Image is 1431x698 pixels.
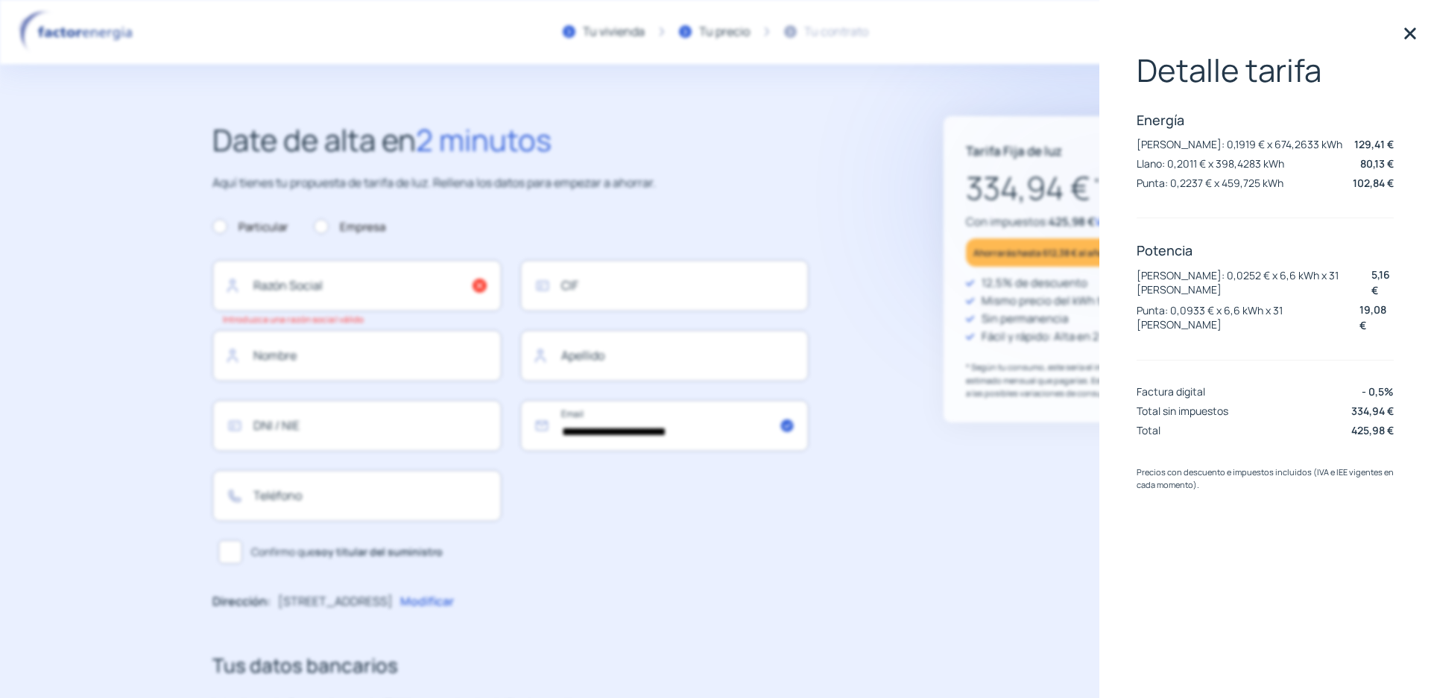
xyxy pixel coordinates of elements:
[1137,111,1394,129] p: Energía
[966,163,1196,213] p: 334,94 €
[223,314,364,325] small: Introduzca una razón social válido
[699,22,750,42] div: Tu precio
[251,544,443,560] span: Confirmo que
[416,119,552,160] span: 2 minutos
[982,328,1145,346] p: Fácil y rápido: Alta en 2 minutos
[1137,52,1394,88] p: Detalle tarifa
[1137,268,1371,297] p: [PERSON_NAME]: 0,0252 € x 6,6 kWh x 31 [PERSON_NAME]
[1351,403,1394,419] p: 334,94 €
[982,292,1155,310] p: Mismo precio del kWh todo el año
[1137,466,1394,492] p: Precios con descuento e impuestos incluidos (IVA e IEE vigentes en cada momento).
[212,116,809,164] h2: Date de alta en
[1137,423,1160,437] p: Total
[314,218,385,236] label: Empresa
[212,218,288,236] label: Particular
[1137,156,1284,171] p: Llano: 0,2011 € x 398,4283 kWh
[966,213,1196,231] p: Con impuestos:
[1137,137,1342,151] p: [PERSON_NAME]: 0,1919 € x 674,2633 kWh
[1137,384,1205,399] p: Factura digital
[1137,241,1394,259] p: Potencia
[1360,156,1394,171] p: 80,13 €
[1371,267,1394,298] p: 5,16 €
[1049,214,1095,229] span: 425,98 €
[400,592,454,612] p: Modificar
[1362,384,1394,399] p: - 0,5%
[212,174,809,193] p: Aquí tienes tu propuesta de tarifa de luz. Rellena los datos para empezar a ahorrar.
[804,22,868,42] div: Tu contrato
[973,244,1103,261] p: Ahorrarás hasta 612,38 € al año
[1137,404,1228,418] p: Total sin impuestos
[212,650,809,682] h3: Tus datos bancarios
[1351,422,1394,438] p: 425,98 €
[315,545,443,559] b: soy titular del suministro
[278,592,393,612] p: [STREET_ADDRESS]
[1137,176,1283,190] p: Punta: 0,2237 € x 459,725 kWh
[583,22,645,42] div: Tu vivienda
[982,274,1087,292] p: 12,5% de descuento
[966,141,1062,161] p: Tarifa Fija de luz
[1137,303,1359,332] p: Punta: 0,0933 € x 6,6 kWh x 31 [PERSON_NAME]
[982,310,1068,328] p: Sin permanencia
[212,592,271,612] p: Dirección:
[15,10,142,54] img: logo factor
[1359,302,1394,333] p: 19,08 €
[1354,136,1394,152] p: 129,41 €
[1353,175,1394,191] p: 102,84 €
[1095,214,1152,229] span: Ver detalle
[966,361,1196,400] p: * Según tu consumo, este sería el importe promedio estimado mensual que pagarías. Este importe qu...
